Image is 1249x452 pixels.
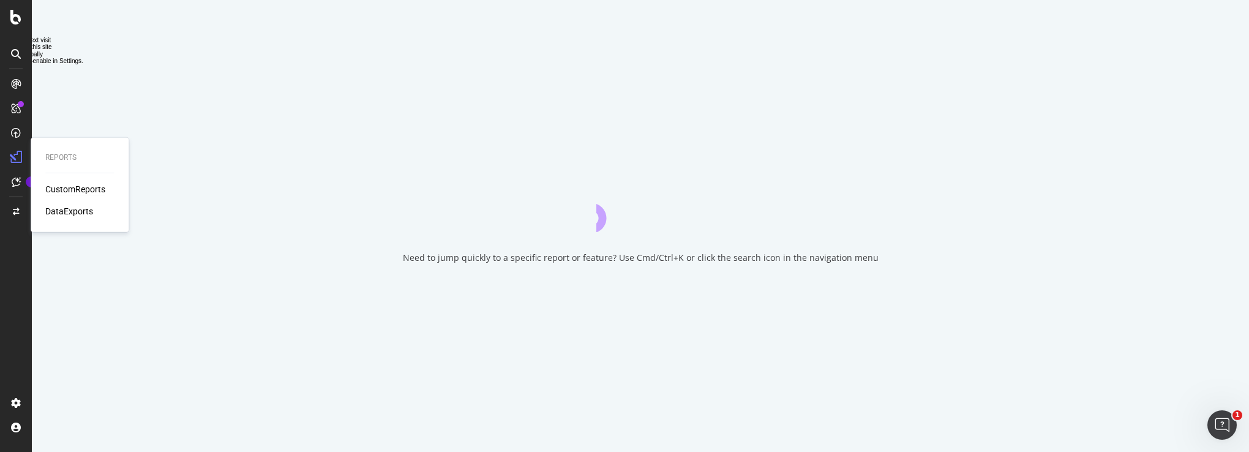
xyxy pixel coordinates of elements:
a: CustomReports [45,183,105,195]
div: Need to jump quickly to a specific report or feature? Use Cmd/Ctrl+K or click the search icon in ... [403,252,879,264]
span: 1 [1232,410,1242,420]
iframe: Intercom live chat [1207,410,1237,440]
div: Tooltip anchor [26,176,37,187]
a: DataExports [45,205,93,217]
div: animation [596,188,685,232]
div: Reports [45,153,114,163]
